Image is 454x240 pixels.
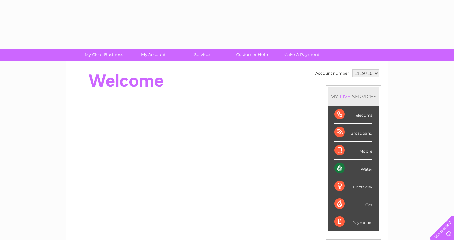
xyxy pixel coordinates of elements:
[334,160,372,177] div: Water
[334,124,372,141] div: Broadband
[77,49,131,61] a: My Clear Business
[328,87,379,106] div: MY SERVICES
[334,142,372,160] div: Mobile
[275,49,328,61] a: Make A Payment
[314,68,351,79] td: Account number
[126,49,180,61] a: My Account
[225,49,279,61] a: Customer Help
[334,213,372,231] div: Payments
[338,93,352,100] div: LIVE
[176,49,229,61] a: Services
[334,195,372,213] div: Gas
[334,177,372,195] div: Electricity
[334,106,372,124] div: Telecoms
